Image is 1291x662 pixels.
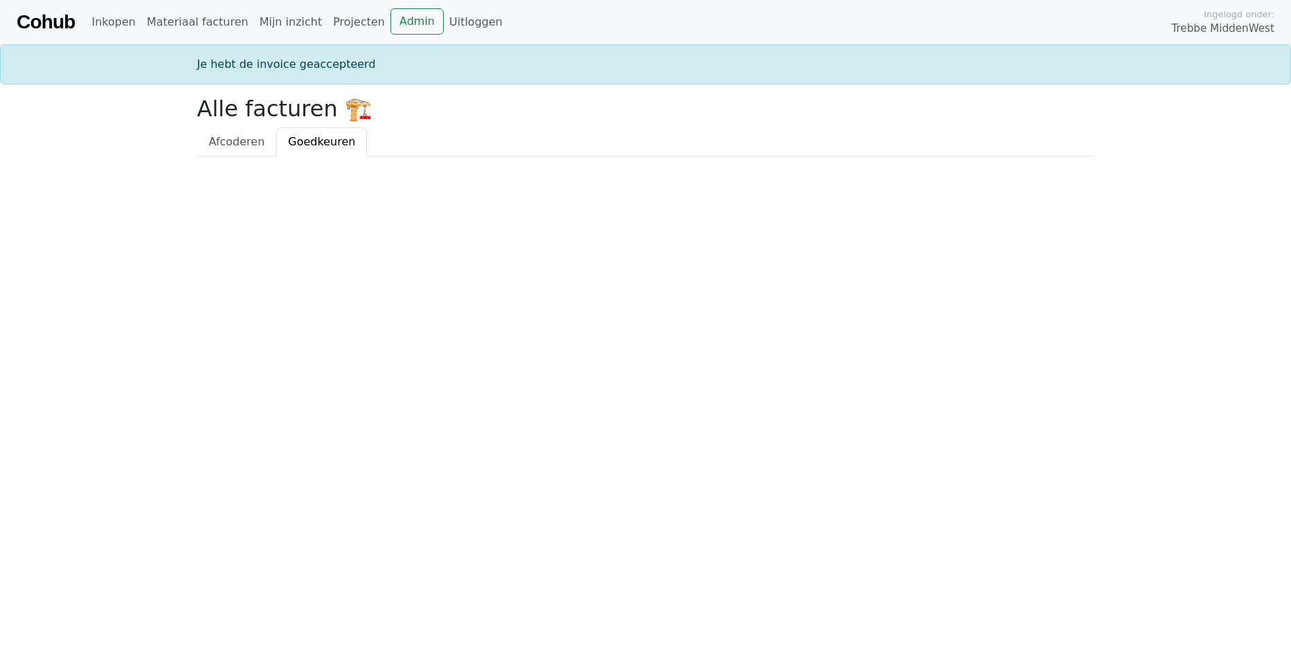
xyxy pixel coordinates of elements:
[86,8,141,36] a: Inkopen
[189,56,1103,73] div: Je hebt de invoice geaccepteerd
[197,96,1094,122] h2: Alle facturen 🏗️
[1204,8,1274,21] span: Ingelogd onder:
[141,8,254,36] a: Materiaal facturen
[1171,21,1274,37] span: Trebbe MiddenWest
[444,8,508,36] a: Uitloggen
[197,127,277,156] a: Afcoderen
[276,127,367,156] a: Goedkeuren
[390,8,444,35] a: Admin
[17,6,75,39] a: Cohub
[327,8,390,36] a: Projecten
[288,135,355,148] span: Goedkeuren
[209,135,265,148] span: Afcoderen
[254,8,328,36] a: Mijn inzicht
